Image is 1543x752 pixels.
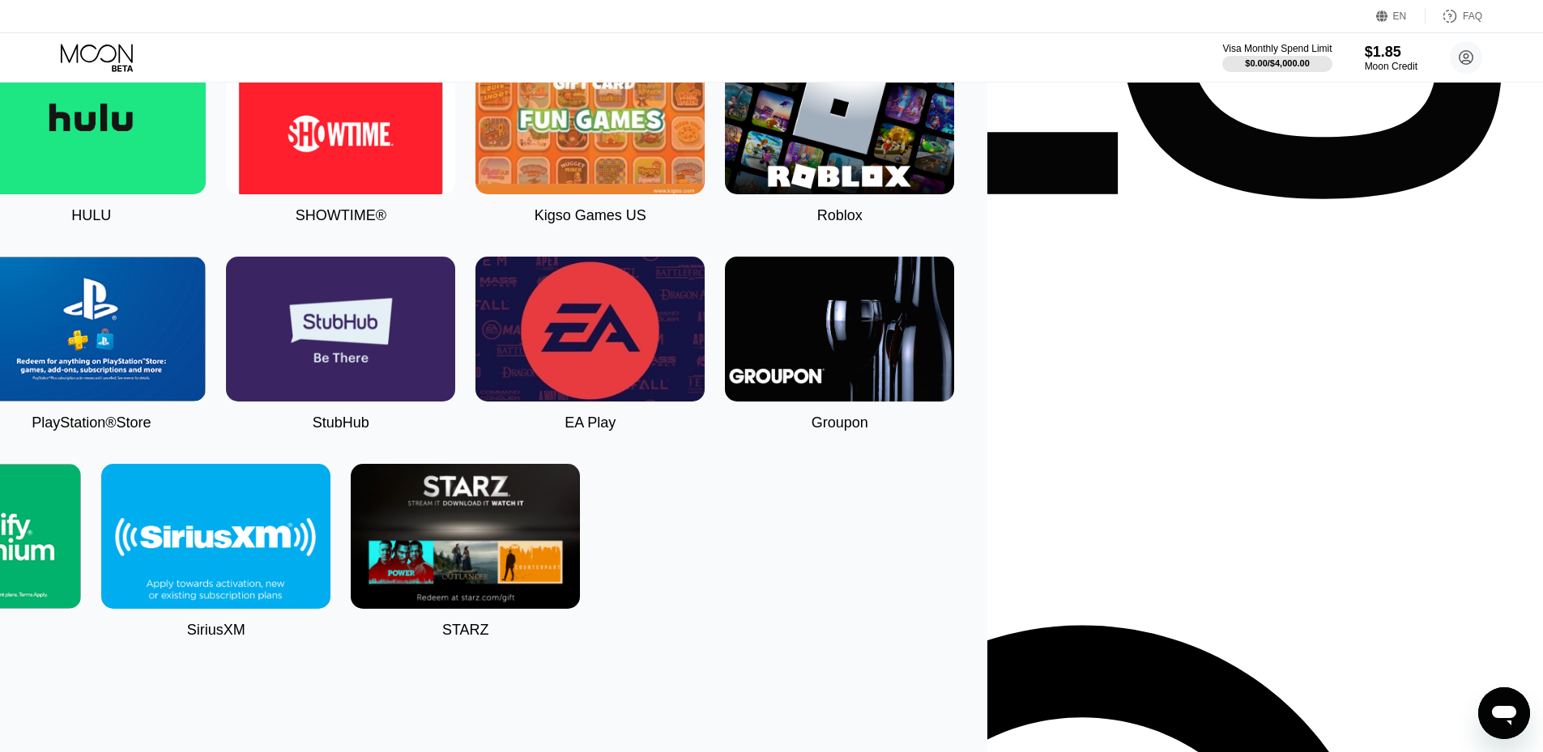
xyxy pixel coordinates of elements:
div: $1.85 [1365,44,1417,61]
div: EN [1393,11,1407,22]
div: SHOWTIME® [296,207,386,224]
div: FAQ [1426,8,1482,24]
div: Groupon [812,414,868,431]
div: $1.85Moon Credit [1365,44,1417,72]
div: PlayStation®Store [32,414,151,431]
div: FAQ [1463,11,1482,22]
div: Kigso Games US [535,207,646,224]
iframe: Кнопка запуска окна обмена сообщениями [1478,687,1530,739]
div: Moon Credit [1365,61,1417,72]
div: Visa Monthly Spend Limit [1222,43,1332,54]
div: STARZ [442,622,489,639]
div: Roblox [817,207,863,224]
div: EA Play [565,414,616,431]
div: SiriusXM [187,622,245,639]
div: EN [1376,8,1426,24]
div: Visa Monthly Spend Limit$0.00/$4,000.00 [1222,43,1332,72]
div: $0.00 / $4,000.00 [1245,58,1310,68]
div: HULU [71,207,111,224]
div: StubHub [313,414,369,431]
